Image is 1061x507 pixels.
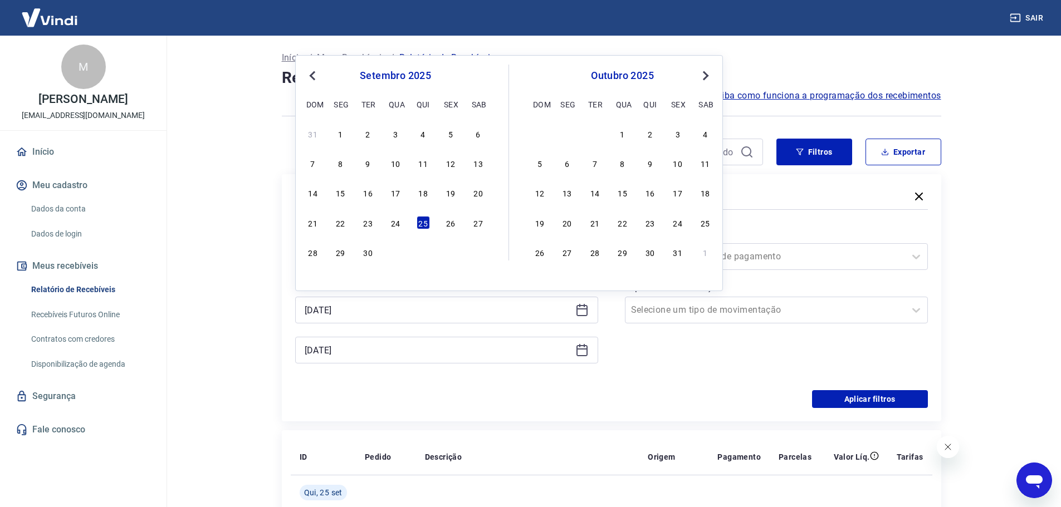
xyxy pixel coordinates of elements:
div: setembro 2025 [305,69,486,82]
button: Previous Month [306,69,319,82]
div: Choose quinta-feira, 23 de outubro de 2025 [643,216,657,229]
a: Dados da conta [27,198,153,220]
div: Choose segunda-feira, 22 de setembro de 2025 [334,216,347,229]
div: Choose segunda-feira, 8 de setembro de 2025 [334,156,347,170]
div: Choose quarta-feira, 22 de outubro de 2025 [616,216,629,229]
div: Choose sábado, 1 de novembro de 2025 [698,245,712,259]
div: Choose quarta-feira, 10 de setembro de 2025 [389,156,402,170]
div: Choose quinta-feira, 16 de outubro de 2025 [643,186,657,199]
div: Choose sábado, 6 de setembro de 2025 [472,127,485,140]
div: sex [671,97,684,111]
div: Choose sexta-feira, 3 de outubro de 2025 [671,127,684,140]
button: Meu cadastro [13,173,153,198]
div: Choose quarta-feira, 15 de outubro de 2025 [616,186,629,199]
div: dom [533,97,546,111]
div: Choose domingo, 7 de setembro de 2025 [306,156,320,170]
a: Segurança [13,384,153,408]
div: Choose terça-feira, 23 de setembro de 2025 [361,216,375,229]
div: Choose terça-feira, 14 de outubro de 2025 [588,186,602,199]
div: Choose terça-feira, 9 de setembro de 2025 [361,156,375,170]
div: qui [417,97,430,111]
span: Olá! Precisa de ajuda? [7,8,94,17]
label: Tipo de Movimentação [627,281,926,294]
div: qui [643,97,657,111]
a: Início [13,140,153,164]
p: Relatório de Recebíveis [399,51,495,65]
div: Choose domingo, 5 de outubro de 2025 [533,156,546,170]
div: Choose segunda-feira, 15 de setembro de 2025 [334,186,347,199]
div: Choose segunda-feira, 29 de setembro de 2025 [334,245,347,259]
a: Meus Recebíveis [317,51,386,65]
p: Valor Líq. [834,451,870,462]
a: Contratos com credores [27,328,153,351]
a: Recebíveis Futuros Online [27,303,153,326]
div: Choose quinta-feira, 11 de setembro de 2025 [417,156,430,170]
div: Choose sábado, 4 de outubro de 2025 [698,127,712,140]
div: Choose sexta-feira, 3 de outubro de 2025 [444,245,457,259]
div: Choose quinta-feira, 25 de setembro de 2025 [417,216,430,229]
button: Exportar [866,139,941,165]
input: Data final [305,342,571,358]
span: Qui, 25 set [304,487,343,498]
div: Choose quinta-feira, 2 de outubro de 2025 [417,245,430,259]
div: Choose terça-feira, 16 de setembro de 2025 [361,186,375,199]
div: Choose sexta-feira, 12 de setembro de 2025 [444,156,457,170]
p: Origem [648,451,675,462]
p: Parcelas [779,451,811,462]
label: Forma de Pagamento [627,228,926,241]
div: Choose sexta-feira, 31 de outubro de 2025 [671,245,684,259]
div: Choose sexta-feira, 5 de setembro de 2025 [444,127,457,140]
div: sab [698,97,712,111]
iframe: Botão para abrir a janela de mensagens [1016,462,1052,498]
div: Choose quinta-feira, 9 de outubro de 2025 [643,156,657,170]
div: Choose sábado, 20 de setembro de 2025 [472,186,485,199]
div: Choose quarta-feira, 17 de setembro de 2025 [389,186,402,199]
div: Choose domingo, 28 de setembro de 2025 [306,245,320,259]
div: ter [588,97,602,111]
div: Choose quarta-feira, 24 de setembro de 2025 [389,216,402,229]
div: month 2025-09 [305,125,486,260]
div: Choose quinta-feira, 18 de setembro de 2025 [417,186,430,199]
button: Aplicar filtros [812,390,928,408]
div: Choose terça-feira, 30 de setembro de 2025 [361,245,375,259]
input: Data inicial [305,302,571,318]
div: Choose sábado, 13 de setembro de 2025 [472,156,485,170]
button: Sair [1008,8,1048,28]
div: Choose sábado, 27 de setembro de 2025 [472,216,485,229]
div: Choose sexta-feira, 19 de setembro de 2025 [444,186,457,199]
div: Choose segunda-feira, 6 de outubro de 2025 [560,156,574,170]
div: Choose terça-feira, 30 de setembro de 2025 [588,127,602,140]
div: seg [334,97,347,111]
iframe: Fechar mensagem [937,436,959,458]
div: Choose domingo, 21 de setembro de 2025 [306,216,320,229]
div: Choose segunda-feira, 27 de outubro de 2025 [560,245,574,259]
div: Choose segunda-feira, 20 de outubro de 2025 [560,216,574,229]
div: seg [560,97,574,111]
div: Choose quinta-feira, 30 de outubro de 2025 [643,245,657,259]
a: Relatório de Recebíveis [27,278,153,301]
div: Choose sexta-feira, 10 de outubro de 2025 [671,156,684,170]
div: Choose terça-feira, 21 de outubro de 2025 [588,216,602,229]
button: Next Month [699,69,712,82]
p: ID [300,451,307,462]
div: qua [616,97,629,111]
p: [PERSON_NAME] [38,93,128,105]
div: dom [306,97,320,111]
button: Filtros [776,139,852,165]
div: qua [389,97,402,111]
p: [EMAIL_ADDRESS][DOMAIN_NAME] [22,110,145,121]
h4: Relatório de Recebíveis [282,67,941,89]
a: Fale conosco [13,417,153,442]
div: Choose terça-feira, 7 de outubro de 2025 [588,156,602,170]
div: Choose quarta-feira, 8 de outubro de 2025 [616,156,629,170]
div: Choose segunda-feira, 1 de setembro de 2025 [334,127,347,140]
img: Vindi [13,1,86,35]
div: Choose quarta-feira, 3 de setembro de 2025 [389,127,402,140]
div: Choose domingo, 14 de setembro de 2025 [306,186,320,199]
a: Saiba como funciona a programação dos recebimentos [711,89,941,102]
div: Choose quinta-feira, 2 de outubro de 2025 [643,127,657,140]
div: outubro 2025 [531,69,713,82]
p: / [390,51,394,65]
a: Início [282,51,304,65]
